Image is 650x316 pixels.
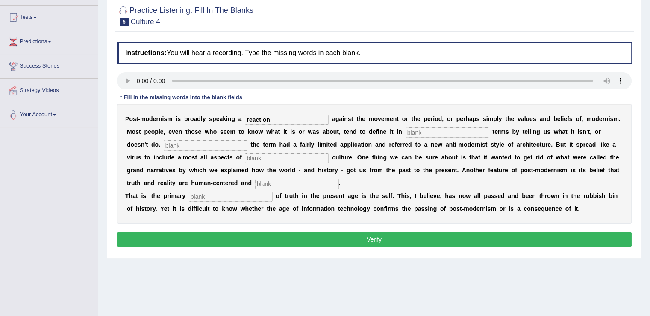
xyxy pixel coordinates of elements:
[560,115,562,122] b: l
[130,141,134,148] b: o
[463,115,465,122] b: r
[333,141,337,148] b: d
[268,141,271,148] b: r
[390,128,391,135] b: i
[231,115,235,122] b: g
[141,141,145,148] b: n
[356,115,359,122] b: t
[362,115,365,122] b: e
[391,141,395,148] b: e
[383,128,386,135] b: e
[375,141,379,148] b: a
[592,115,596,122] b: o
[245,115,329,125] input: blank
[434,141,438,148] b: e
[547,128,550,135] b: s
[127,141,131,148] b: d
[293,141,297,148] b: a
[131,18,160,26] small: Culture 4
[595,115,599,122] b: d
[321,141,326,148] b: m
[346,128,349,135] b: e
[347,141,351,148] b: p
[442,115,444,122] b: ,
[512,128,516,135] b: b
[458,141,463,148] b: m
[160,128,164,135] b: e
[376,128,378,135] b: f
[146,141,148,148] b: t
[209,128,213,135] b: h
[323,128,326,135] b: a
[588,128,590,135] b: t
[144,128,148,135] b: p
[358,141,361,148] b: a
[205,128,209,135] b: w
[483,115,486,122] b: s
[562,128,565,135] b: a
[471,141,474,148] b: e
[159,141,160,148] b: .
[255,179,339,189] input: blank
[464,141,468,148] b: o
[398,128,402,135] b: n
[120,18,129,26] span: 5
[486,115,488,122] b: i
[397,128,398,135] b: i
[283,141,286,148] b: a
[197,115,201,122] b: d
[271,128,275,135] b: h
[368,141,372,148] b: n
[164,128,165,135] b: ,
[117,42,632,64] h4: You will hear a recording. Type the missing words in each blank.
[328,141,330,148] b: t
[156,115,158,122] b: r
[194,115,197,122] b: a
[476,115,479,122] b: s
[139,128,141,135] b: t
[138,141,141,148] b: s
[239,128,241,135] b: t
[406,115,408,122] b: r
[213,128,217,135] b: o
[256,141,260,148] b: e
[431,141,435,148] b: n
[539,115,543,122] b: a
[179,128,182,135] b: n
[417,115,421,122] b: e
[363,141,365,148] b: i
[494,128,498,135] b: e
[241,128,244,135] b: o
[151,128,155,135] b: o
[521,115,524,122] b: a
[378,115,381,122] b: v
[400,141,402,148] b: r
[230,128,235,135] b: m
[435,115,438,122] b: o
[155,141,159,148] b: o
[599,115,603,122] b: e
[326,128,330,135] b: b
[354,141,358,148] b: c
[507,115,511,122] b: h
[562,115,564,122] b: i
[251,141,253,148] b: t
[492,128,494,135] b: t
[572,128,574,135] b: t
[258,128,263,135] b: w
[201,115,203,122] b: l
[374,115,378,122] b: o
[360,128,362,135] b: t
[564,115,567,122] b: e
[224,128,227,135] b: e
[348,115,351,122] b: s
[198,128,202,135] b: e
[379,141,382,148] b: n
[554,128,559,135] b: w
[227,128,230,135] b: e
[529,128,531,135] b: l
[176,115,177,122] b: i
[397,141,400,148] b: e
[581,115,583,122] b: ,
[474,141,476,148] b: r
